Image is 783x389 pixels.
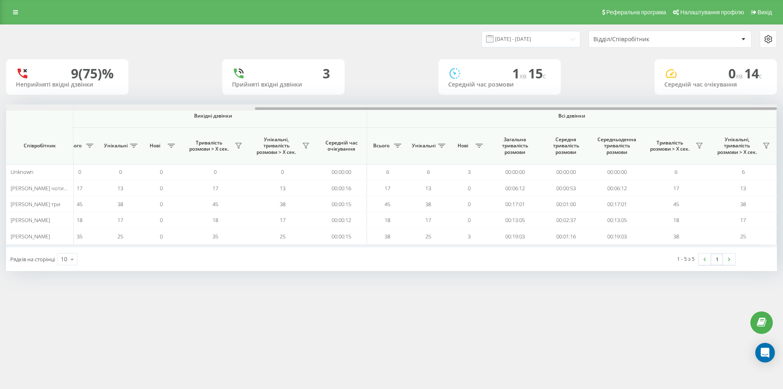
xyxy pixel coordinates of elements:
span: 17 [212,184,218,192]
span: Загальна тривалість розмови [495,136,534,156]
span: Співробітник [13,142,66,149]
span: 0 [119,168,122,176]
div: 3 [323,66,330,81]
span: 18 [385,216,390,224]
span: Вихідні дзвінки [78,113,348,119]
span: 6 [675,168,677,176]
td: 00:19:03 [489,228,540,244]
span: 18 [673,216,679,224]
span: Унікальні [104,142,128,149]
div: Середній час розмови [448,81,551,88]
span: [PERSON_NAME] три [11,200,60,208]
td: 00:06:12 [591,180,642,196]
span: 17 [673,184,679,192]
span: 6 [427,168,430,176]
span: 17 [425,216,431,224]
td: 00:19:03 [591,228,642,244]
span: 13 [280,184,285,192]
span: 38 [280,200,285,208]
span: 45 [673,200,679,208]
span: 0 [281,168,284,176]
span: 45 [77,200,82,208]
span: 6 [742,168,745,176]
div: Відділ/Співробітник [593,36,691,43]
span: 17 [117,216,123,224]
span: Всього [63,142,84,149]
span: Середня тривалість розмови [546,136,585,156]
span: Всього [371,142,391,149]
td: 00:13:05 [591,212,642,228]
div: Середній час очікування [664,81,767,88]
span: 18 [212,216,218,224]
span: Нові [453,142,473,149]
span: 38 [117,200,123,208]
span: хв [520,71,528,80]
span: 18 [77,216,82,224]
span: Тривалість розмови > Х сек. [646,140,693,152]
td: 00:00:12 [316,212,367,228]
span: Унікальні, тривалість розмови > Х сек. [253,136,300,156]
div: Прийняті вхідні дзвінки [232,81,335,88]
span: 38 [425,200,431,208]
span: 17 [740,216,746,224]
td: 00:00:00 [591,164,642,180]
span: 13 [740,184,746,192]
td: 00:00:15 [316,196,367,212]
span: Тривалість розмови > Х сек. [186,140,232,152]
span: Вихід [758,9,772,16]
td: 00:00:53 [540,180,591,196]
span: 35 [212,233,218,240]
td: 00:13:05 [489,212,540,228]
td: 00:17:01 [489,196,540,212]
span: 0 [160,216,163,224]
span: 6 [386,168,389,176]
span: 0 [160,200,163,208]
span: 17 [280,216,285,224]
div: 9 (75)% [71,66,114,81]
span: 38 [673,233,679,240]
div: Open Intercom Messenger [755,343,775,362]
span: [PERSON_NAME] [11,216,50,224]
span: Unknown [11,168,33,176]
span: 13 [117,184,123,192]
span: 25 [117,233,123,240]
span: 25 [425,233,431,240]
span: 1 [512,64,528,82]
span: c [543,71,546,80]
span: 15 [528,64,546,82]
span: Нові [145,142,165,149]
span: 35 [77,233,82,240]
span: 25 [740,233,746,240]
td: 00:00:00 [540,164,591,180]
span: 45 [212,200,218,208]
span: 38 [740,200,746,208]
td: 00:17:01 [591,196,642,212]
span: 0 [468,184,471,192]
span: 0 [728,64,744,82]
span: 0 [214,168,217,176]
td: 00:00:15 [316,228,367,244]
a: 1 [711,253,723,265]
span: Реферальна програма [606,9,666,16]
span: 17 [385,184,390,192]
td: 00:00:00 [316,164,367,180]
span: c [759,71,762,80]
span: 0 [160,184,163,192]
td: 00:01:16 [540,228,591,244]
span: 0 [160,168,163,176]
td: 00:06:12 [489,180,540,196]
span: 25 [280,233,285,240]
span: 0 [160,233,163,240]
span: Всі дзвінки [391,113,752,119]
span: 14 [744,64,762,82]
td: 00:00:16 [316,180,367,196]
td: 00:02:37 [540,212,591,228]
span: 17 [77,184,82,192]
span: Середньоденна тривалість розмови [597,136,636,156]
td: 00:00:00 [489,164,540,180]
span: 45 [385,200,390,208]
span: 0 [78,168,81,176]
span: хв [736,71,744,80]
span: [PERSON_NAME] [11,233,50,240]
span: 0 [468,200,471,208]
